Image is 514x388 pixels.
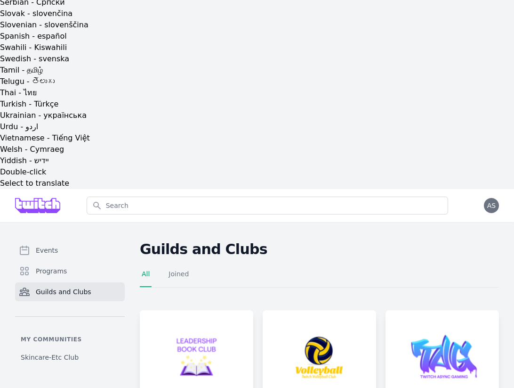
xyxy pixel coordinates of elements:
[484,198,499,213] button: AS
[15,241,125,366] nav: Sidebar
[36,287,91,297] span: Guilds and Clubs
[87,197,448,215] input: Search
[140,241,499,258] h2: Guilds and Clubs
[140,269,152,287] a: All
[487,202,496,209] span: AS
[15,241,125,260] a: Events
[15,349,125,366] a: Skincare-Etc Club
[36,246,58,255] span: Events
[15,282,125,301] a: Guilds and Clubs
[167,269,191,287] a: Joined
[15,336,125,343] p: My communities
[21,353,79,362] span: Skincare-Etc Club
[15,262,125,281] a: Programs
[15,198,60,213] img: Grove
[36,266,67,276] span: Programs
